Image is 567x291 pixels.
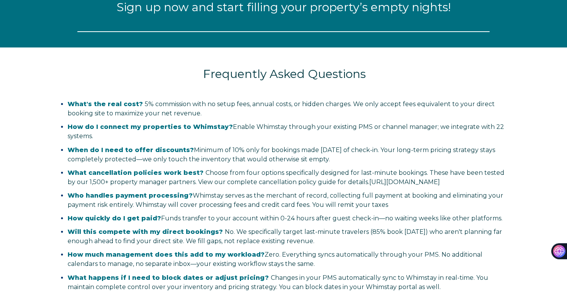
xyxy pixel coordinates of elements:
[68,215,161,222] strong: How quickly do I get paid?
[68,228,502,245] span: No. We specifically target last-minute travelers (85% book [DATE]) who aren't planning far enough...
[68,274,488,291] span: Changes in your PMS automatically sync to Whimstay in real-time. You maintain complete control ov...
[68,146,194,154] strong: When do I need to offer discounts?
[68,251,265,258] strong: How much management does this add to my workload?
[68,100,143,108] span: What's the real cost?
[203,67,366,81] span: Frequently Asked Questions
[68,146,495,163] span: only for bookings made [DATE] of check-in. Your long-term pricing strategy stays completely prote...
[68,251,482,267] span: Zero. Everything syncs automatically through your PMS. No additional calendars to manage, no sepa...
[68,228,223,235] span: Will this compete with my direct bookings?
[68,192,503,208] span: Whimstay serves as the merchant of record, collecting full payment at booking and eliminating you...
[68,169,204,176] span: What cancellation policies work best?
[68,274,269,281] span: What happens if I need to block dates or adjust pricing?
[68,215,502,222] span: Funds transfer to your account within 0-24 hours after guest check-in—no waiting weeks like other...
[369,178,440,186] a: Vínculo https://salespage.whimstay.com/cancellation-policy-options
[68,100,495,117] span: 5% commission with no setup fees, annual costs, or hidden charges. We only accept fees equivalent...
[68,192,193,199] strong: Who handles payment processing?
[68,123,233,130] strong: How do I connect my properties to Whimstay?
[194,146,244,154] span: Minimum of 10%
[68,169,504,186] span: Choose from four options specifically designed for last-minute bookings. These have been tested b...
[68,123,504,140] span: Enable Whimstay through your existing PMS or channel manager; we integrate with 22 systems.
